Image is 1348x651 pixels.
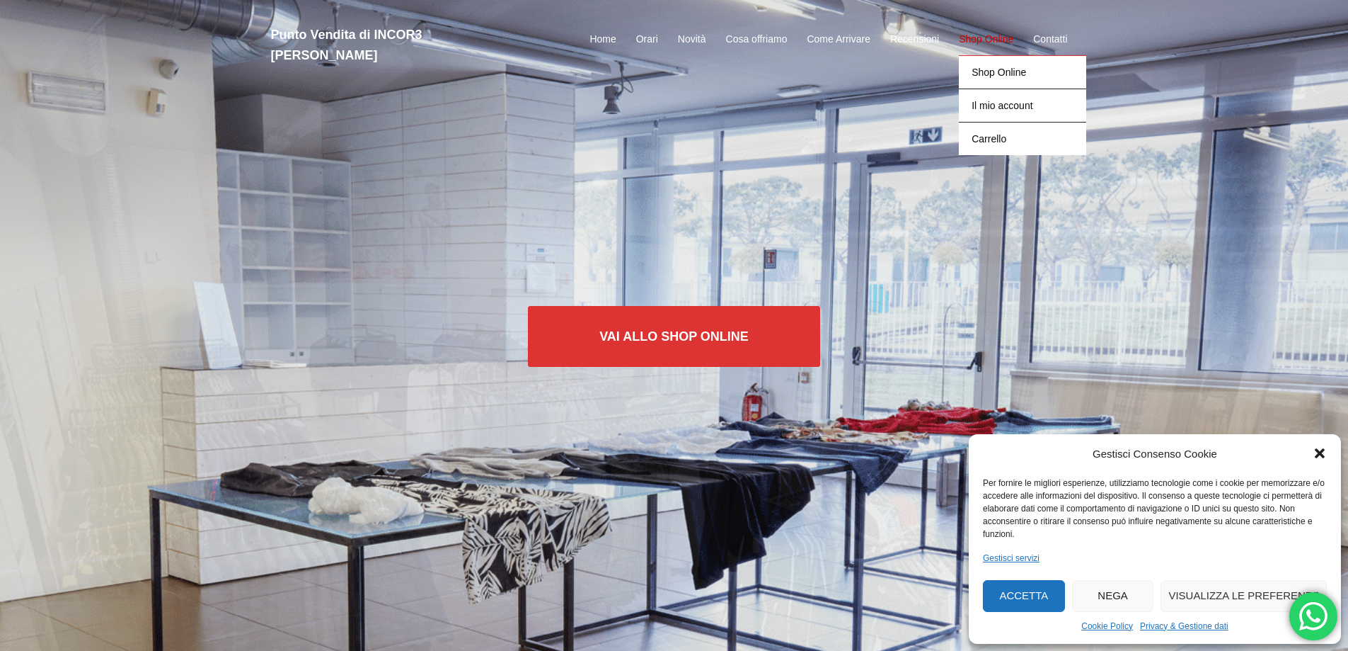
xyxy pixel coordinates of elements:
[1140,619,1228,633] a: Privacy & Gestione dati
[636,31,658,48] a: Orari
[983,580,1065,612] button: Accetta
[983,551,1039,565] a: Gestisci servizi
[726,31,788,48] a: Cosa offriamo
[1093,445,1217,463] div: Gestisci Consenso Cookie
[678,31,706,48] a: Novità
[959,55,1086,89] a: Shop Online
[1033,31,1067,48] a: Contatti
[890,31,939,48] a: Recensioni
[1313,446,1327,460] div: Chiudi la finestra di dialogo
[528,306,820,367] a: Vai allo SHOP ONLINE
[589,31,616,48] a: Home
[983,477,1325,540] div: Per fornire le migliori esperienze, utilizziamo tecnologie come i cookie per memorizzare e/o acce...
[271,25,526,66] h2: Punto Vendita di INCOR3 [PERSON_NAME]
[1081,619,1133,633] a: Cookie Policy
[1289,592,1337,640] div: 'Hai
[959,89,1086,122] a: Il mio account
[807,31,870,48] a: Come Arrivare
[1072,580,1154,612] button: Nega
[1160,580,1327,612] button: Visualizza le preferenze
[959,31,1013,48] a: Shop Online
[959,122,1086,155] a: Carrello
